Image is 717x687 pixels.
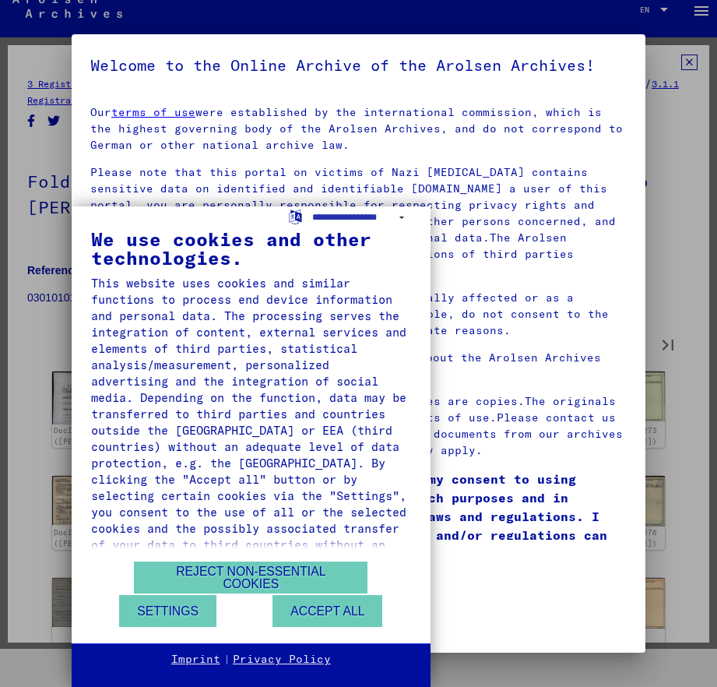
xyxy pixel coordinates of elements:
[91,230,411,267] div: We use cookies and other technologies.
[119,595,216,627] button: Settings
[171,652,220,668] a: Imprint
[272,595,382,627] button: Accept all
[91,275,411,569] div: This website uses cookies and similar functions to process end device information and personal da...
[233,652,331,668] a: Privacy Policy
[134,562,367,594] button: Reject non-essential cookies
